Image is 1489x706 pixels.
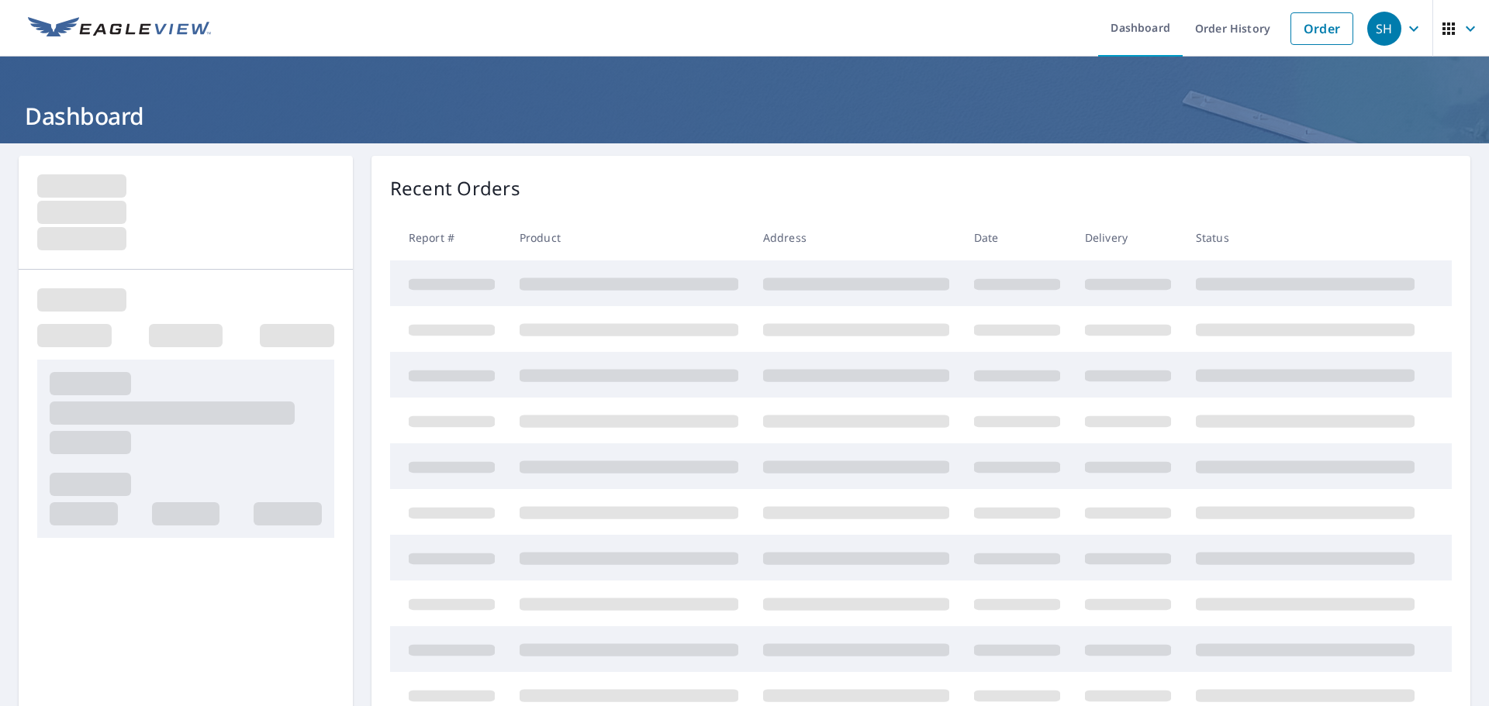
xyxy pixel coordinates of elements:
[28,17,211,40] img: EV Logo
[19,100,1470,132] h1: Dashboard
[390,215,507,260] th: Report #
[1367,12,1401,46] div: SH
[1290,12,1353,45] a: Order
[507,215,751,260] th: Product
[751,215,962,260] th: Address
[1183,215,1427,260] th: Status
[1073,215,1183,260] th: Delivery
[390,174,520,202] p: Recent Orders
[962,215,1073,260] th: Date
